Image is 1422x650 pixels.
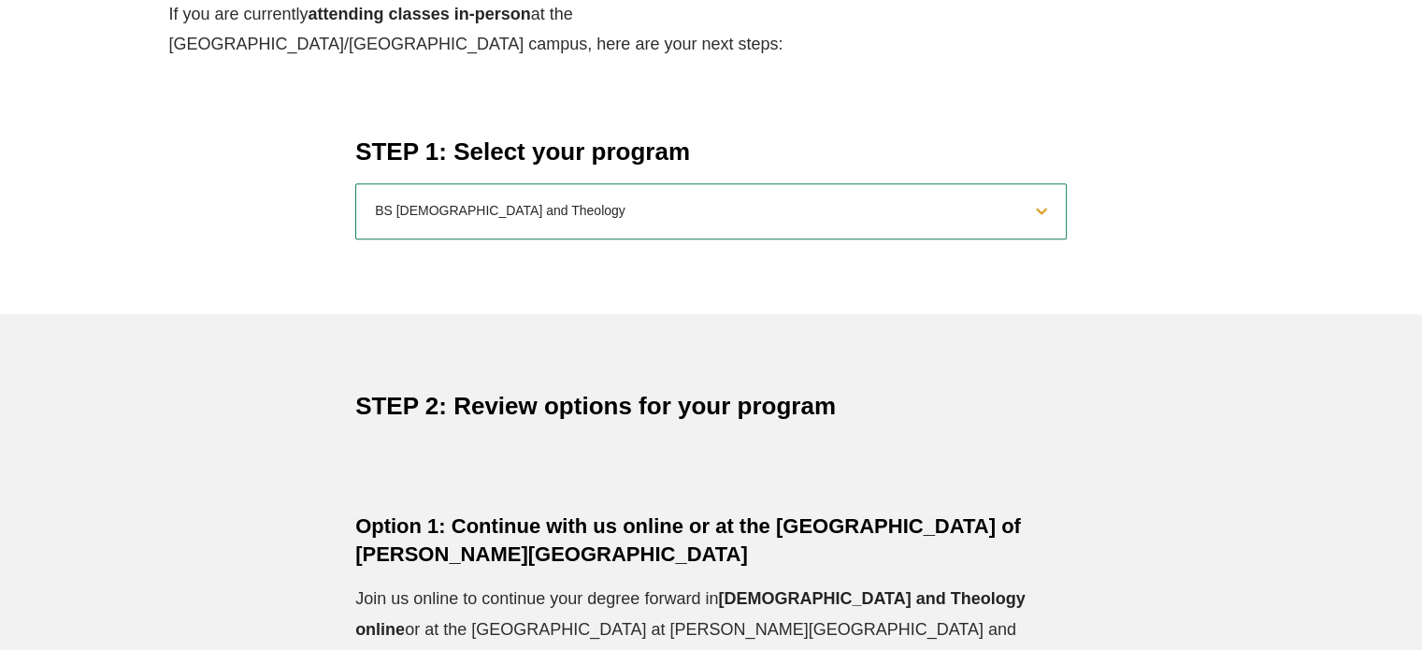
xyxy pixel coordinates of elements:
strong: [DEMOGRAPHIC_DATA] and Theology online [355,589,1026,638]
h4: STEP 1: Select your program [355,135,1067,168]
h4: STEP 2: Review options for your program [355,389,1067,423]
h5: Option 1: Continue with us online or at the [GEOGRAPHIC_DATA] of [PERSON_NAME][GEOGRAPHIC_DATA] [355,513,1067,569]
strong: attending classes in-person [309,5,531,23]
